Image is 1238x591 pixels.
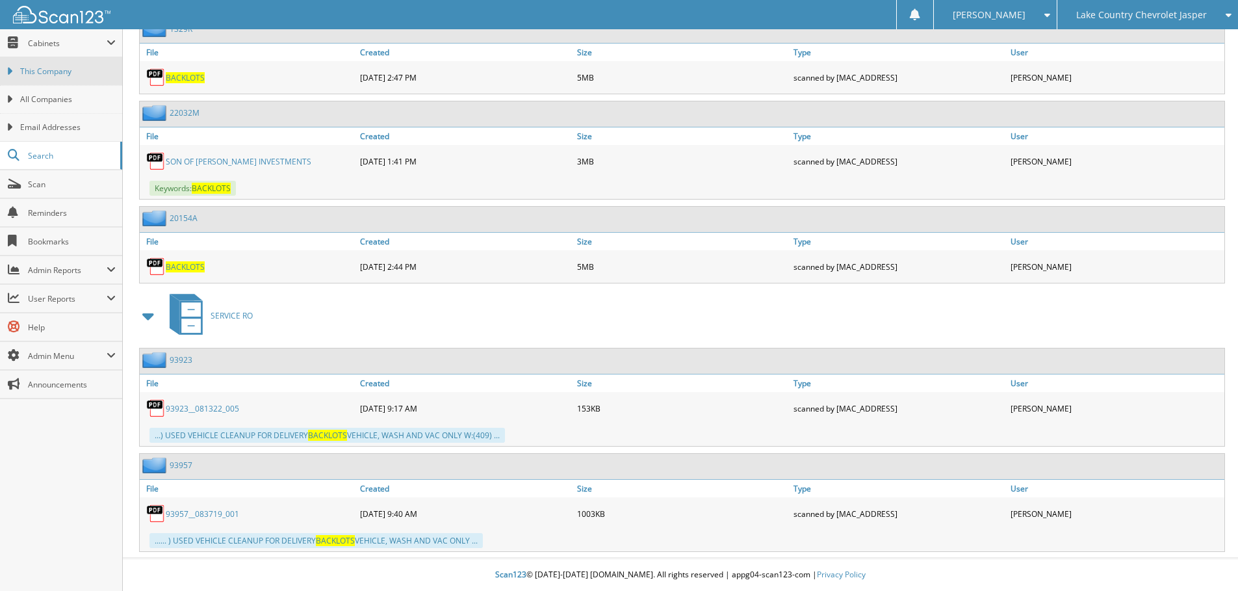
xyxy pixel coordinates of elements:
[790,254,1007,280] div: scanned by [MAC_ADDRESS]
[13,6,110,23] img: scan123-logo-white.svg
[357,44,574,61] a: Created
[817,569,866,580] a: Privacy Policy
[28,293,107,304] span: User Reports
[357,127,574,145] a: Created
[574,44,791,61] a: Size
[1076,11,1207,19] span: Lake Country Chevrolet Jasper
[357,233,574,250] a: Created
[574,480,791,497] a: Size
[146,68,166,87] img: PDF.png
[142,210,170,226] img: folder2.png
[574,395,791,421] div: 153KB
[357,64,574,90] div: [DATE] 2:47 PM
[316,535,355,546] span: BACKLOTS
[140,127,357,145] a: File
[149,428,505,443] div: ...) USED VEHICLE CLEANUP FOR DELIVERY VEHICLE, WASH AND VAC ONLY W:(409) ...
[357,501,574,527] div: [DATE] 9:40 AM
[20,122,116,133] span: Email Addresses
[1007,127,1224,145] a: User
[28,207,116,218] span: Reminders
[28,322,116,333] span: Help
[1007,254,1224,280] div: [PERSON_NAME]
[142,105,170,121] img: folder2.png
[170,460,192,471] a: 93957
[790,374,1007,392] a: Type
[20,66,116,77] span: This Company
[574,127,791,145] a: Size
[166,508,239,519] a: 93957__083719_001
[166,156,311,167] a: SON OF [PERSON_NAME] INVESTMENTS
[1007,374,1224,392] a: User
[146,399,166,418] img: PDF.png
[790,127,1007,145] a: Type
[357,395,574,421] div: [DATE] 9:17 AM
[123,559,1238,591] div: © [DATE]-[DATE] [DOMAIN_NAME]. All rights reserved | appg04-scan123-com |
[140,374,357,392] a: File
[790,148,1007,174] div: scanned by [MAC_ADDRESS]
[308,430,347,441] span: BACKLOTS
[28,265,107,276] span: Admin Reports
[28,150,114,161] span: Search
[140,233,357,250] a: File
[790,480,1007,497] a: Type
[146,257,166,276] img: PDF.png
[170,354,192,365] a: 93923
[28,179,116,190] span: Scan
[357,374,574,392] a: Created
[1007,44,1224,61] a: User
[574,254,791,280] div: 5MB
[1007,233,1224,250] a: User
[357,480,574,497] a: Created
[1173,529,1238,591] iframe: Chat Widget
[28,379,116,390] span: Announcements
[28,38,107,49] span: Cabinets
[495,569,526,580] span: Scan123
[146,504,166,523] img: PDF.png
[790,395,1007,421] div: scanned by [MAC_ADDRESS]
[140,44,357,61] a: File
[574,501,791,527] div: 1003KB
[1007,480,1224,497] a: User
[28,236,116,247] span: Bookmarks
[28,350,107,361] span: Admin Menu
[790,233,1007,250] a: Type
[192,183,231,194] span: BACKLOTS
[357,148,574,174] div: [DATE] 1:41 PM
[790,44,1007,61] a: Type
[574,64,791,90] div: 5MB
[146,151,166,171] img: PDF.png
[142,457,170,473] img: folder2.png
[20,94,116,105] span: All Companies
[574,374,791,392] a: Size
[357,254,574,280] div: [DATE] 2:44 PM
[790,64,1007,90] div: scanned by [MAC_ADDRESS]
[953,11,1025,19] span: [PERSON_NAME]
[166,72,205,83] a: BACKLOTS
[574,148,791,174] div: 3MB
[211,310,253,321] span: SERVICE RO
[162,290,253,341] a: SERVICE RO
[149,181,236,196] span: Keywords:
[166,403,239,414] a: 93923__081322_005
[142,352,170,368] img: folder2.png
[1007,395,1224,421] div: [PERSON_NAME]
[1007,148,1224,174] div: [PERSON_NAME]
[574,233,791,250] a: Size
[170,213,198,224] a: 20154A
[149,533,483,548] div: ...... ) USED VEHICLE CLEANUP FOR DELIVERY VEHICLE, WASH AND VAC ONLY ...
[140,480,357,497] a: File
[170,107,200,118] a: 22032M
[166,261,205,272] a: BACKLOTS
[790,501,1007,527] div: scanned by [MAC_ADDRESS]
[1007,64,1224,90] div: [PERSON_NAME]
[1007,501,1224,527] div: [PERSON_NAME]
